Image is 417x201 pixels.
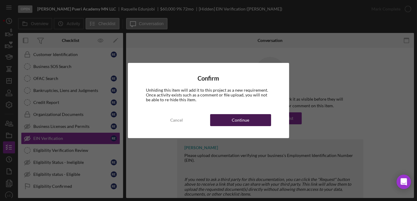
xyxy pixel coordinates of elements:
[146,75,271,82] h4: Confirm
[232,114,249,126] div: Continue
[146,114,207,126] button: Cancel
[210,114,271,126] button: Continue
[397,175,411,189] div: Open Intercom Messenger
[170,114,183,126] div: Cancel
[146,88,271,102] div: Unhiding this item will add it to this project as a new requirement. Once activity exists such as...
